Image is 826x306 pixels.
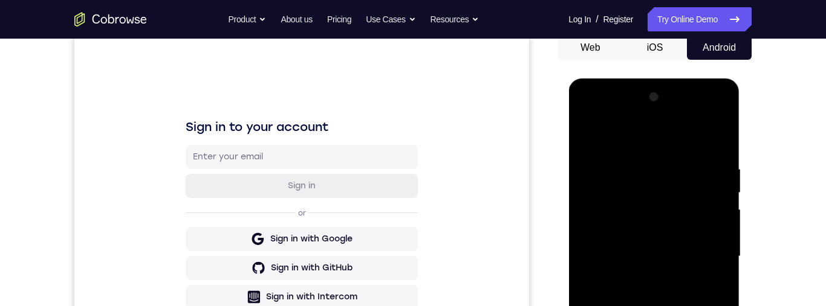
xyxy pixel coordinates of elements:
[281,7,312,31] a: About us
[687,36,752,60] button: Android
[366,7,415,31] button: Use Cases
[111,83,343,100] h1: Sign in to your account
[229,7,267,31] button: Product
[192,255,283,267] div: Sign in with Intercom
[568,7,591,31] a: Log In
[74,12,147,27] a: Go to the home page
[119,115,336,127] input: Enter your email
[111,278,343,302] button: Sign in with Zendesk
[111,249,343,273] button: Sign in with Intercom
[648,7,752,31] a: Try Online Demo
[196,197,278,209] div: Sign in with Google
[603,7,633,31] a: Register
[431,7,480,31] button: Resources
[623,36,688,60] button: iOS
[193,284,282,296] div: Sign in with Zendesk
[197,226,278,238] div: Sign in with GitHub
[111,220,343,244] button: Sign in with GitHub
[327,7,351,31] a: Pricing
[221,173,234,182] p: or
[596,12,598,27] span: /
[111,138,343,162] button: Sign in
[111,191,343,215] button: Sign in with Google
[558,36,623,60] button: Web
